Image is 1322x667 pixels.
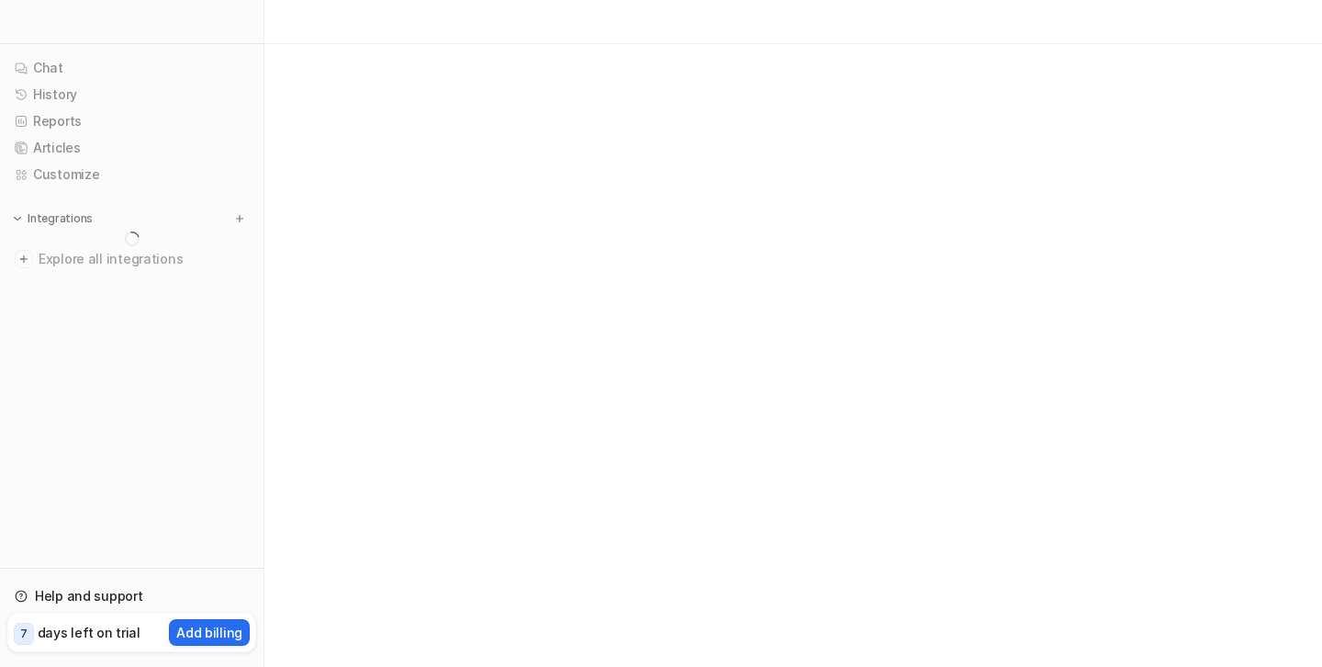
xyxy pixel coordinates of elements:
p: Integrations [28,211,93,226]
p: days left on trial [38,623,140,642]
img: expand menu [11,212,24,225]
p: Add billing [176,623,242,642]
img: menu_add.svg [233,212,246,225]
a: Help and support [7,583,256,609]
a: Explore all integrations [7,246,256,272]
a: Chat [7,55,256,81]
a: Articles [7,135,256,161]
a: History [7,82,256,107]
p: 7 [20,626,28,642]
button: Integrations [7,209,98,228]
img: explore all integrations [15,250,33,268]
a: Reports [7,108,256,134]
span: Explore all integrations [39,244,249,274]
a: Customize [7,162,256,187]
button: Add billing [169,619,250,646]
